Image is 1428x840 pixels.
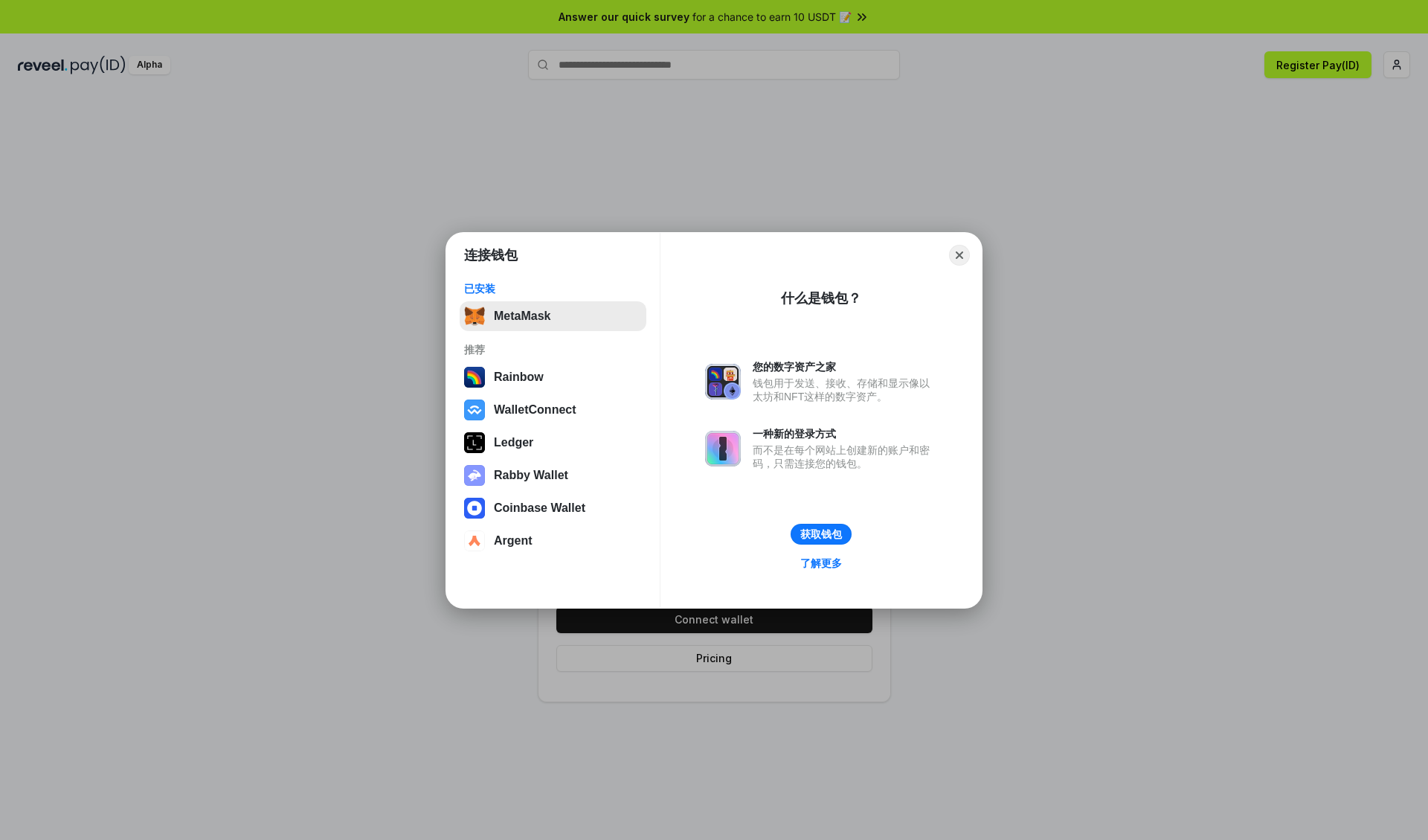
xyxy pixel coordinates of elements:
[460,395,646,425] button: WalletConnect
[464,400,485,420] img: svg+xml,%3Csvg%20width%3D%2228%22%20height%3D%2228%22%20viewBox%3D%220%200%2028%2028%22%20fill%3D...
[949,245,970,266] button: Close
[494,501,585,515] div: Coinbase Wallet
[494,310,550,323] div: MetaMask
[791,554,851,573] a: 了解更多
[464,530,485,551] img: svg+xml,%3Csvg%20width%3D%2228%22%20height%3D%2228%22%20viewBox%3D%220%200%2028%2028%22%20fill%3D...
[460,428,646,458] button: Ledger
[460,301,646,331] button: MetaMask
[464,246,518,264] h1: 连接钱包
[460,493,646,523] button: Coinbase Wallet
[464,367,485,388] img: svg+xml,%3Csvg%20width%3D%22120%22%20height%3D%22120%22%20viewBox%3D%220%200%20120%20120%22%20fil...
[753,443,937,470] div: 而不是在每个网站上创建新的账户和密码，只需连接您的钱包。
[705,364,741,400] img: svg+xml,%3Csvg%20xmlns%3D%22http%3A%2F%2Fwww.w3.org%2F2000%2Fsvg%22%20fill%3D%22none%22%20viewBox...
[494,436,533,449] div: Ledger
[494,469,568,482] div: Rabby Wallet
[464,306,485,327] img: svg+xml,%3Csvg%20fill%3D%22none%22%20height%3D%2233%22%20viewBox%3D%220%200%2035%2033%22%20width%...
[460,526,646,556] button: Argent
[464,282,642,295] div: 已安装
[753,376,937,403] div: 钱包用于发送、接收、存储和显示像以太坊和NFT这样的数字资产。
[781,289,861,307] div: 什么是钱包？
[800,557,842,570] div: 了解更多
[464,432,485,453] img: svg+xml,%3Csvg%20xmlns%3D%22http%3A%2F%2Fwww.w3.org%2F2000%2Fsvg%22%20width%3D%2228%22%20height%3...
[494,403,576,417] div: WalletConnect
[464,465,485,486] img: svg+xml,%3Csvg%20xmlns%3D%22http%3A%2F%2Fwww.w3.org%2F2000%2Fsvg%22%20fill%3D%22none%22%20viewBox...
[705,431,741,467] img: svg+xml,%3Csvg%20xmlns%3D%22http%3A%2F%2Fwww.w3.org%2F2000%2Fsvg%22%20fill%3D%22none%22%20viewBox...
[460,362,646,392] button: Rainbow
[464,343,642,356] div: 推荐
[494,371,544,384] div: Rainbow
[460,461,646,490] button: Rabby Wallet
[753,427,937,440] div: 一种新的登录方式
[800,528,842,541] div: 获取钱包
[464,498,485,519] img: svg+xml,%3Csvg%20width%3D%2228%22%20height%3D%2228%22%20viewBox%3D%220%200%2028%2028%22%20fill%3D...
[753,360,937,373] div: 您的数字资产之家
[791,524,852,545] button: 获取钱包
[494,534,533,548] div: Argent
